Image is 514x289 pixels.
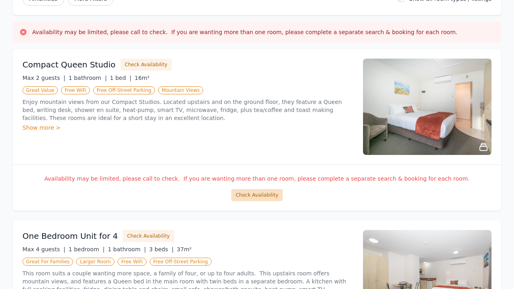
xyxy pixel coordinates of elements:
span: Larger Room [76,258,114,266]
button: Check Availability [231,189,283,201]
span: Free WiFi [118,258,147,266]
div: Show more > [22,124,353,132]
span: Free WiFi [61,86,90,94]
p: Enjoy mountain views from our Compact Studios. Located upstairs and on the ground floor, they fea... [22,98,353,122]
span: 16m² [135,75,149,81]
button: Check Availability [123,230,174,242]
span: Max 4 guests | [22,246,65,252]
span: Great Value [22,86,58,94]
h3: Compact Queen Studio [22,59,116,70]
span: 3 beds | [149,246,173,252]
h3: One Bedroom Unit for 4 [22,230,118,242]
span: Free Off-Street Parking [150,258,212,266]
button: Check Availability [120,59,172,71]
span: 1 bathroom | [69,75,107,81]
span: 37m² [177,246,192,252]
span: 1 bathroom | [108,246,146,252]
span: 1 bedroom | [69,246,105,252]
span: Mountain Views [158,86,203,94]
span: Free Off-Street Parking [93,86,155,94]
h3: Availability may be limited, please call to check. If you are wanting more than one room, please ... [32,28,457,36]
span: 1 bed | [110,75,131,81]
p: Availability may be limited, please call to check. If you are wanting more than one room, please ... [22,175,492,183]
span: Great For Families [22,258,73,266]
span: Max 2 guests | [22,75,65,81]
